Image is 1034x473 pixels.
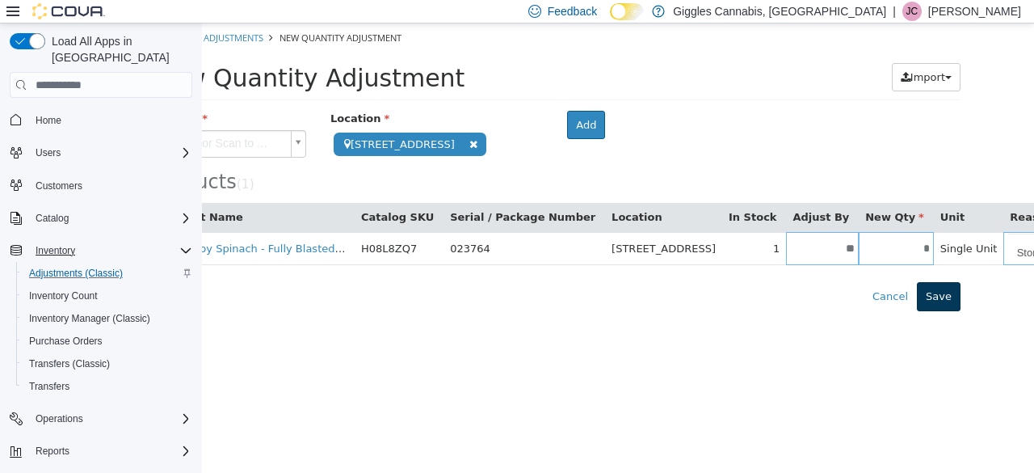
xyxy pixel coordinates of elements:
button: Transfers (Classic) [16,353,199,375]
button: Catalog [29,209,75,228]
button: Users [3,141,199,164]
span: Customers [36,179,82,192]
span: Load All Apps in [GEOGRAPHIC_DATA] [45,33,192,65]
img: Cova [32,3,105,19]
span: Home [29,109,192,129]
button: Inventory Manager (Classic) [16,307,199,330]
button: Unit [738,186,766,202]
span: Adjustments (Classic) [23,264,192,283]
span: JC [906,2,918,21]
span: Import [708,48,743,60]
a: Inventory Manager (Classic) [23,309,157,328]
span: Transfers (Classic) [23,354,192,374]
button: Purchase Orders [16,330,199,353]
span: Store Inventory Audit [805,210,915,243]
span: Dark Mode [610,20,611,21]
small: ( ) [35,154,53,168]
button: Adjust By [591,186,650,202]
button: Add [365,87,403,116]
td: 1 [520,209,584,242]
span: Operations [36,412,83,425]
a: Inventory Count [23,286,104,306]
span: Catalog [29,209,192,228]
span: Users [36,146,61,159]
span: New Quantity Adjustment [78,8,200,20]
button: Home [3,108,199,131]
a: Home [29,111,68,130]
span: Reason Code [808,188,893,200]
span: Inventory Manager (Classic) [23,309,192,328]
span: Purchase Orders [23,332,192,351]
button: Customers [3,174,199,197]
button: Transfers [16,375,199,398]
button: Operations [29,409,90,429]
td: 023764 [242,209,403,242]
p: Giggles Cannabis, [GEOGRAPHIC_DATA] [673,2,886,21]
button: Inventory [3,239,199,262]
button: Reports [29,441,76,461]
a: Store Inventory Audit [805,210,936,241]
button: Catalog SKU [159,186,235,202]
td: H08L8ZQ7 [153,209,242,242]
p: [PERSON_NAME] [928,2,1021,21]
button: Catalog [3,207,199,230]
span: Home [36,114,61,127]
button: Inventory [29,241,82,260]
button: Users [29,143,67,163]
span: Catalog [36,212,69,225]
span: Transfers [29,380,69,393]
span: Transfers (Classic) [29,357,110,370]
button: In Stock [527,186,578,202]
button: Inventory Count [16,285,199,307]
span: Reports [29,441,192,461]
span: Single Unit [738,219,796,231]
div: Jonathan Carey [902,2,922,21]
button: Import [690,40,759,69]
input: Dark Mode [610,3,644,20]
button: Serial / Package Number [248,186,397,202]
a: Transfers [23,377,76,396]
button: Adjustments (Classic) [16,262,199,285]
span: 1 [40,154,48,168]
a: Adjustments (Classic) [23,264,129,283]
button: Location [410,186,463,202]
a: Customers [29,176,89,196]
span: Location [128,89,187,101]
span: [STREET_ADDRESS] [410,219,514,231]
span: Feedback [548,3,597,19]
p: | [893,2,896,21]
span: Users [29,143,192,163]
span: Inventory Manager (Classic) [29,312,150,325]
span: Operations [29,409,192,429]
button: Cancel [662,259,715,288]
span: Inventory Count [29,289,98,302]
span: New Qty [663,188,722,200]
span: Inventory [36,244,75,257]
span: Customers [29,175,192,196]
span: [STREET_ADDRESS] [132,109,284,133]
span: Inventory [29,241,192,260]
a: Transfers (Classic) [23,354,116,374]
span: Reports [36,445,69,458]
button: Reports [3,440,199,462]
span: Inventory Count [23,286,192,306]
a: Purchase Orders [23,332,109,351]
button: Save [715,259,759,288]
button: Operations [3,408,199,430]
span: Purchase Orders [29,335,103,348]
span: Transfers [23,377,192,396]
span: Adjustments (Classic) [29,267,123,280]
